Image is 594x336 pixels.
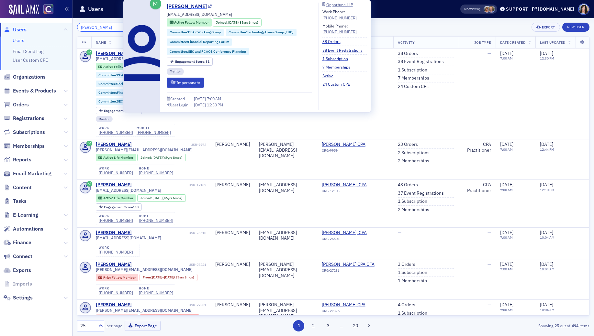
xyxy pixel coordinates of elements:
a: [PHONE_NUMBER] [322,15,357,21]
a: 1 Subscription [398,199,427,204]
div: work [99,214,133,218]
div: [PERSON_NAME] [215,302,250,308]
div: Joined: 1979-02-28 00:00:00 [137,194,186,201]
div: (31yrs 6mos) [228,20,258,25]
a: [PHONE_NUMBER] [99,218,133,223]
span: Active [103,196,114,200]
span: Reports [13,156,31,163]
a: 38 Event Registrations [322,47,367,53]
a: Finance [4,239,31,246]
a: 2 Memberships [398,207,429,213]
span: Joined : [140,196,153,200]
div: Joined: 1994-02-15 00:00:00 [213,18,261,27]
a: [PHONE_NUMBER] [322,29,357,35]
div: work [99,246,133,250]
div: Engagement Score: 31 [167,58,213,66]
a: [PHONE_NUMBER] [139,290,173,295]
div: Also [464,7,470,11]
div: Joined: 1975-12-31 00:00:00 [137,154,186,161]
a: 23 Orders [398,142,418,147]
div: [PERSON_NAME] [96,182,132,188]
span: Events & Products [13,87,56,94]
span: Patston David CPA CFA [322,262,381,267]
a: [PERSON_NAME], CPA [322,230,381,236]
a: 24 Custom CPE [398,84,429,90]
div: Opportune LLP [326,3,353,6]
span: [DATE] [500,182,513,188]
a: Connect [4,253,32,260]
a: Committee:Financial Reporting Forum [98,91,158,95]
a: Committee:Financial Reporting Forum [170,39,229,45]
a: E-Learning [4,211,38,219]
span: Registrations [13,115,44,122]
a: SailAMX [9,5,39,15]
a: Active Life Member [98,196,133,200]
time: 7:00 AM [500,188,513,192]
div: [PERSON_NAME] [215,262,250,267]
span: David Sullins, CPA [322,230,381,236]
div: Prior: Prior: Fellow Member [96,274,139,281]
span: — [488,50,491,56]
a: [PHONE_NUMBER] [139,218,173,223]
span: From : [143,275,152,279]
time: 7:00 AM [500,147,513,152]
span: [DATE] [194,102,207,107]
span: [DATE] [500,141,513,147]
div: CPA Practitioner [463,142,491,153]
div: home [139,287,173,290]
a: Registrations [4,115,44,122]
a: Prior Fellow Member [98,275,135,279]
button: Export [532,23,560,32]
span: [DATE] [500,50,513,56]
span: Fellow Member [185,20,209,25]
label: per page [106,323,122,329]
span: E-Learning [13,211,38,219]
span: Life Member [114,155,133,160]
div: [EMAIL_ADDRESS][DOMAIN_NAME] [259,182,313,193]
span: — [488,230,491,235]
span: Job Type [474,40,491,45]
span: Committee : [98,81,117,86]
span: Kelli Davis [488,6,495,13]
a: Tasks [4,198,27,205]
div: Committee: [167,38,232,46]
span: Email Marketing [13,170,51,177]
div: work [99,126,133,130]
div: USR-27381 [133,303,206,307]
div: Showing out of items [423,323,589,329]
span: Automations [13,225,43,233]
div: Prior: Prior: Fellow Member [96,314,139,321]
div: ORG-27376 [322,309,381,315]
button: 2 [308,320,319,331]
div: mobile [137,126,171,130]
div: [PHONE_NUMBER] [139,170,173,175]
span: Committee : [98,90,117,95]
a: 2 Memberships [398,158,429,164]
span: Committee : [98,99,117,103]
div: [PERSON_NAME][EMAIL_ADDRESS][DOMAIN_NAME] [259,302,313,319]
div: [PERSON_NAME] [215,230,250,236]
time: 10:04 AM [540,235,555,240]
a: [PERSON_NAME] [96,51,132,57]
span: Engagement Score : [104,108,135,113]
span: Orders [13,101,29,108]
a: 4 Orders [398,302,415,308]
span: Exports [13,267,31,274]
span: Last Updated [540,40,565,45]
time: 12:44 PM [540,147,554,152]
div: Export [542,26,555,29]
span: [PERSON_NAME][EMAIL_ADDRESS][DOMAIN_NAME] [96,147,193,152]
div: 31 [175,60,210,63]
a: [PERSON_NAME] [96,302,132,308]
span: [EMAIL_ADDRESS][DOMAIN_NAME] [96,56,161,61]
div: [PHONE_NUMBER] [137,130,171,135]
a: 43 Orders [398,182,418,188]
img: SailAMX [43,4,53,14]
span: [DATE] [540,50,553,56]
span: [PERSON_NAME][EMAIL_ADDRESS][DOMAIN_NAME] [96,267,193,272]
a: 37 Event Registrations [398,190,444,196]
a: Orders [4,101,29,108]
span: Committee : [170,39,188,44]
